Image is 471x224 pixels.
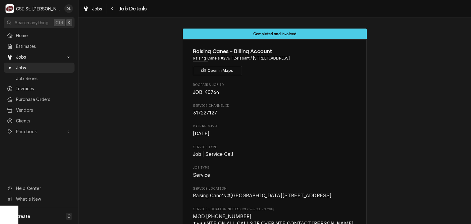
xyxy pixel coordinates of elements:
div: C [6,4,14,13]
span: [DATE] [193,131,210,137]
span: K [68,19,71,26]
span: C [67,213,71,219]
span: (Only Visible to You) [239,207,274,211]
a: Job Series [4,73,75,83]
a: Home [4,30,75,41]
span: Estimates [16,43,71,49]
span: Job Series [16,75,71,82]
div: Service Location [193,186,357,199]
div: Service Channel ID [193,103,357,117]
span: Service Channel ID [193,109,357,117]
span: Job Type [193,165,357,170]
span: Job | Service Call [193,151,234,157]
div: Client Information [193,47,357,75]
span: Job Type [193,172,357,179]
span: JOB-40764 [193,89,219,95]
span: Roopairs Job ID [193,83,357,87]
div: David Lindsey's Avatar [64,4,73,13]
a: Purchase Orders [4,94,75,104]
span: Date Received [193,124,357,129]
span: Service Location [193,192,357,199]
span: Raising Cane's #[GEOGRAPHIC_DATA][STREET_ADDRESS] [193,193,332,199]
div: Roopairs Job ID [193,83,357,96]
a: Vendors [4,105,75,115]
span: Jobs [16,54,62,60]
span: What's New [16,196,71,202]
button: Navigate back [108,4,117,14]
span: Date Received [193,130,357,137]
a: Go to Pricebook [4,126,75,137]
a: Go to Jobs [4,52,75,62]
a: Go to What's New [4,194,75,204]
button: Search anythingCtrlK [4,17,75,28]
span: Jobs [92,6,102,12]
div: CSI St. [PERSON_NAME] [16,6,61,12]
span: 317227127 [193,110,217,116]
span: Ctrl [56,19,63,26]
span: Pricebook [16,128,62,135]
span: Name [193,47,357,56]
a: Jobs [4,63,75,73]
span: Service Type [193,151,357,158]
span: Service Type [193,145,357,150]
div: Job Type [193,165,357,179]
div: Status [183,29,367,39]
button: Open in Maps [193,66,242,75]
span: Vendors [16,107,71,113]
a: Go to Help Center [4,183,75,193]
span: Home [16,32,71,39]
span: Roopairs Job ID [193,89,357,96]
div: CSI St. Louis's Avatar [6,4,14,13]
span: Invoices [16,85,71,92]
span: Service Location Notes [193,207,357,212]
span: Purchase Orders [16,96,71,102]
span: Search anything [15,19,48,26]
div: DL [64,4,73,13]
span: Service [193,172,210,178]
a: Invoices [4,83,75,94]
span: Create [16,214,30,219]
span: Service Channel ID [193,103,357,108]
a: Clients [4,116,75,126]
a: Jobs [80,4,105,14]
a: Estimates [4,41,75,51]
span: Job Details [117,5,147,13]
span: Clients [16,118,71,124]
span: Completed and Invoiced [253,32,297,36]
span: Help Center [16,185,71,191]
span: Jobs [16,64,71,71]
span: Address [193,56,357,61]
div: Service Type [193,145,357,158]
span: Service Location [193,186,357,191]
div: Date Received [193,124,357,137]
